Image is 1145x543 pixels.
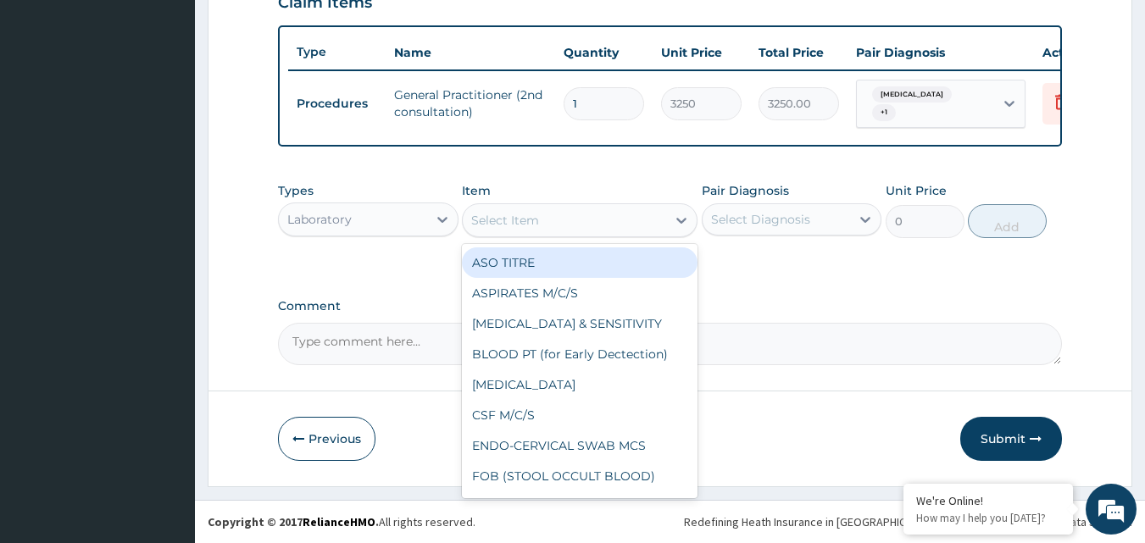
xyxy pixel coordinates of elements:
label: Types [278,184,314,198]
button: Add [968,204,1047,238]
th: Total Price [750,36,848,69]
div: Minimize live chat window [278,8,319,49]
th: Type [288,36,386,68]
div: Select Diagnosis [711,211,810,228]
button: Previous [278,417,375,461]
div: Redefining Heath Insurance in [GEOGRAPHIC_DATA] using Telemedicine and Data Science! [684,513,1132,530]
th: Actions [1034,36,1119,69]
td: General Practitioner (2nd consultation) [386,78,555,129]
th: Pair Diagnosis [848,36,1034,69]
div: Chat with us now [88,95,285,117]
div: [MEDICAL_DATA] [462,491,698,522]
textarea: Type your message and hit 'Enter' [8,363,323,422]
a: RelianceHMO [303,514,375,529]
th: Quantity [555,36,653,69]
th: Unit Price [653,36,750,69]
img: d_794563401_company_1708531726252_794563401 [31,85,69,127]
button: Submit [960,417,1062,461]
strong: Copyright © 2017 . [208,514,379,529]
div: ENDO-CERVICAL SWAB MCS [462,430,698,461]
span: We're online! [98,163,234,335]
div: We're Online! [916,493,1060,508]
td: Procedures [288,88,386,119]
div: Laboratory [287,211,352,228]
div: [MEDICAL_DATA] [462,369,698,400]
div: CSF M/C/S [462,400,698,430]
label: Pair Diagnosis [702,182,789,199]
div: ASO TITRE [462,247,698,278]
div: ASPIRATES M/C/S [462,278,698,308]
div: Select Item [471,212,539,229]
p: How may I help you today? [916,511,1060,525]
div: BLOOD PT (for Early Dectection) [462,339,698,369]
footer: All rights reserved. [195,500,1145,543]
span: + 1 [872,104,896,121]
label: Comment [278,299,1063,313]
label: Unit Price [886,182,947,199]
div: FOB (STOOL OCCULT BLOOD) [462,461,698,491]
span: [MEDICAL_DATA] [872,86,952,103]
label: Item [462,182,491,199]
div: [MEDICAL_DATA] & SENSITIVITY [462,308,698,339]
th: Name [386,36,555,69]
